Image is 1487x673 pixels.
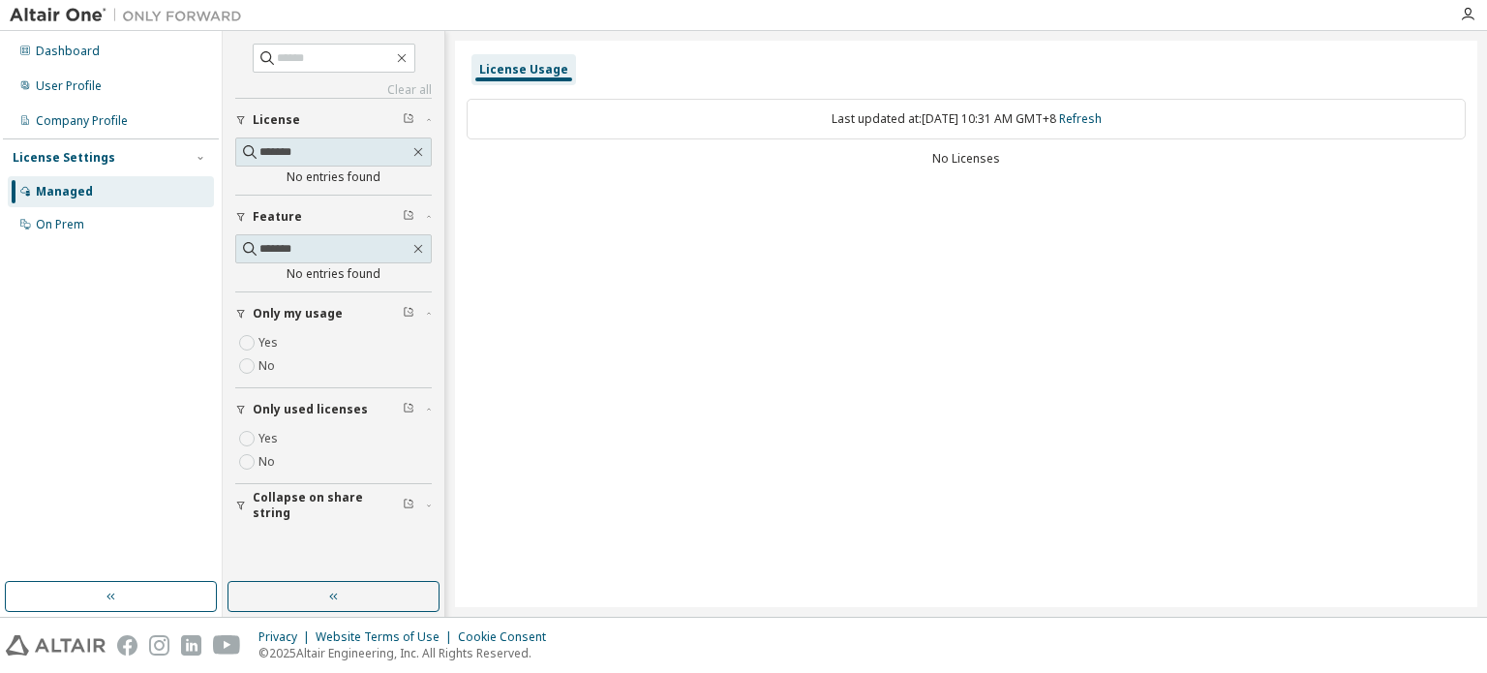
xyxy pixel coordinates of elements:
label: Yes [258,331,282,354]
a: Clear all [235,82,432,98]
button: License [235,99,432,141]
span: Clear filter [403,402,414,417]
span: Clear filter [403,209,414,225]
button: Only used licenses [235,388,432,431]
div: Company Profile [36,113,128,129]
span: Collapse on share string [253,490,403,521]
img: altair_logo.svg [6,635,106,656]
span: Clear filter [403,112,414,128]
div: No entries found [235,169,432,185]
div: No Licenses [467,151,1466,167]
div: Last updated at: [DATE] 10:31 AM GMT+8 [467,99,1466,139]
span: Clear filter [403,306,414,321]
div: Cookie Consent [458,629,558,645]
button: Collapse on share string [235,484,432,527]
img: facebook.svg [117,635,137,656]
div: Dashboard [36,44,100,59]
button: Feature [235,196,432,238]
span: Only my usage [253,306,343,321]
div: User Profile [36,78,102,94]
img: Altair One [10,6,252,25]
img: youtube.svg [213,635,241,656]
button: Only my usage [235,292,432,335]
span: Only used licenses [253,402,368,417]
div: No entries found [235,266,432,282]
img: instagram.svg [149,635,169,656]
div: License Usage [479,62,568,77]
a: Refresh [1059,110,1102,127]
label: No [258,354,279,378]
div: Managed [36,184,93,199]
span: License [253,112,300,128]
label: No [258,450,279,474]
div: License Settings [13,150,115,166]
div: Website Terms of Use [316,629,458,645]
p: © 2025 Altair Engineering, Inc. All Rights Reserved. [258,645,558,661]
div: Privacy [258,629,316,645]
span: Clear filter [403,498,414,513]
label: Yes [258,427,282,450]
img: linkedin.svg [181,635,201,656]
div: On Prem [36,217,84,232]
span: Feature [253,209,302,225]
